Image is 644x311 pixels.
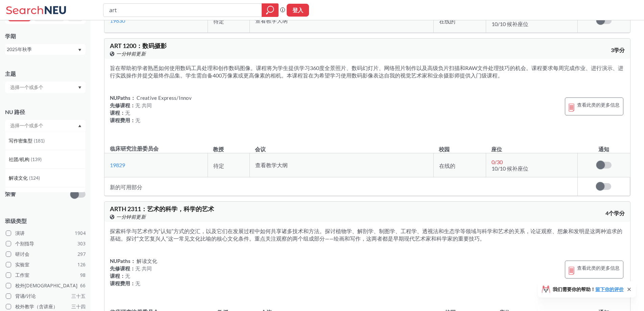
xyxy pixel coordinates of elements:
[7,46,32,52] font: 2025年秋季
[110,95,136,101] font: NUPaths：
[137,258,157,264] font: 解读文化
[9,156,29,162] font: 社团/机构
[439,146,450,152] font: 校园
[30,175,39,181] font: 124
[135,265,152,271] font: 无 共同
[292,7,303,13] font: 登入
[78,86,81,89] svg: 下拉箭头
[611,47,625,53] font: 3学分
[110,102,135,108] font: 先修课程：
[213,162,224,169] font: 待定
[110,65,623,79] font: 旨在帮助初学者熟悉如何使用数码工具处理和创作数码图像。课程将为学生提供学习360度全景照片、数码幻灯片、网络照片制作以及高级负片扫描和RAW文件处理技巧的机会。课程要求每周完成作业、进行演示、进...
[255,162,288,168] font: 查看教学大纲
[110,205,126,213] font: ARTH
[7,83,64,91] input: 选择一个或多个
[5,109,25,115] font: NU 路径
[80,272,86,278] font: 98
[71,303,86,310] font: 三十四
[136,42,142,49] font: ：
[125,110,130,116] font: 无
[127,205,141,213] font: 2311
[116,214,146,220] font: 一分钟前更新
[595,286,624,292] a: 留下你的评价
[495,159,497,165] font: /
[142,42,167,49] font: 数码摄影
[137,95,192,101] font: Creative Express/Innov
[77,240,86,247] font: 303
[40,156,42,162] font: )
[553,286,595,292] font: 我们需要你的帮助！
[5,120,86,131] div: 下拉箭头写作密集型(181)社团/机构(139)解读文化(124)差异/多样性（114）创意快车/创新（113）自然/设计的世界(96)分析/使用数据(82)顶点体验(82)道德推理(63)形式...
[110,145,159,152] font: 临床研究注册委员会
[15,272,29,278] font: 工作室
[15,282,77,289] font: 校外[DEMOGRAPHIC_DATA]
[9,138,32,143] font: 写作密集型
[15,303,58,310] font: 校外教学（含讲座）
[491,146,502,152] font: 座位
[116,51,146,57] font: 一分钟前更新
[110,273,125,279] font: 课程：
[135,117,140,123] font: 无
[110,162,125,168] a: 19829
[7,46,77,53] div: 2025年秋季
[110,265,135,271] font: 先修课程：
[110,117,135,123] font: 课程费用：
[29,175,30,181] font: (
[439,162,455,169] font: 在线的
[5,44,86,55] div: 2025年秋季下拉箭头
[439,18,455,24] font: 在线的
[262,3,279,17] div: 放大镜
[71,293,86,299] font: 三十五
[5,218,27,224] font: 班级类型
[255,146,266,152] font: 会议
[255,17,288,24] font: 查看教学大纲
[9,175,28,181] font: 解读文化
[125,273,130,279] font: 无
[5,82,86,93] div: 下拉箭头
[32,156,40,162] font: 139
[135,280,140,286] font: 无
[39,175,40,181] font: )
[15,293,36,299] font: 背诵/讨论
[15,251,29,257] font: 研讨会
[497,159,503,165] font: 30
[5,70,16,77] font: 主题
[605,210,625,216] font: 4个学分
[492,21,528,27] font: 10/10 候补座位
[141,205,147,213] font: ：
[15,261,29,268] font: 实验室
[577,265,620,271] font: 查看此类的更多信息
[110,258,136,264] font: NUPaths：
[15,240,34,247] font: 个别指导
[110,280,135,286] font: 课程费用：
[109,4,257,16] input: 班级、教授、课程号、“短语”
[110,228,622,242] font: 探索科学与艺术作为“认知”方式的交汇，以及它们在发展过程中如何共享诸多技术和方法。探讨植物学、解剖学、制图学、工程学、透视法和生态学等领域与科学和艺术的关系，论证观察、想象和发明是这两种追求的基...
[213,146,224,152] font: 教授
[43,138,45,143] font: )
[492,159,495,165] font: 0
[77,251,86,257] font: 297
[577,102,620,108] font: 查看此类的更多信息
[598,146,609,152] font: 通知
[147,205,214,213] font: 艺术的科学，科学的艺术
[110,42,122,49] font: ART
[78,49,81,51] svg: 下拉箭头
[492,165,528,172] font: 10/10 候补座位
[77,261,86,268] font: 126
[75,230,86,236] font: 1904
[7,121,64,130] input: 选择一个或多个
[266,5,274,15] svg: 放大镜
[135,102,152,108] font: 无 共同
[78,125,81,127] svg: 下拉箭头
[35,138,43,143] font: 181
[110,17,125,24] a: 19830
[213,18,224,24] font: 待定
[110,110,125,116] font: 课程：
[80,282,86,289] font: 66
[287,4,309,17] button: 登入
[34,138,35,143] font: (
[15,230,25,236] font: 演讲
